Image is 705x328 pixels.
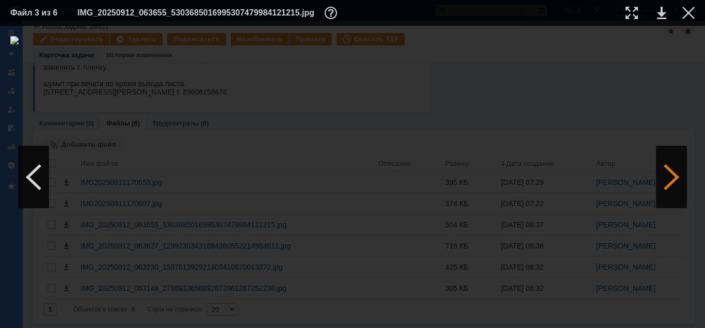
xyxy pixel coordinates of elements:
[10,9,62,17] div: Файл 3 из 6
[18,146,49,208] div: Предыдущий файл
[656,146,687,208] div: Следующий файл
[682,7,695,19] div: Закрыть окно (Esc)
[657,7,666,19] div: Скачать файл
[77,7,340,19] div: IMG_20250912_063655_5303685016995307479984121215.jpg
[626,7,638,19] div: Увеличить масштаб
[10,36,695,318] img: download
[325,7,340,19] div: Дополнительная информация о файле (F11)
